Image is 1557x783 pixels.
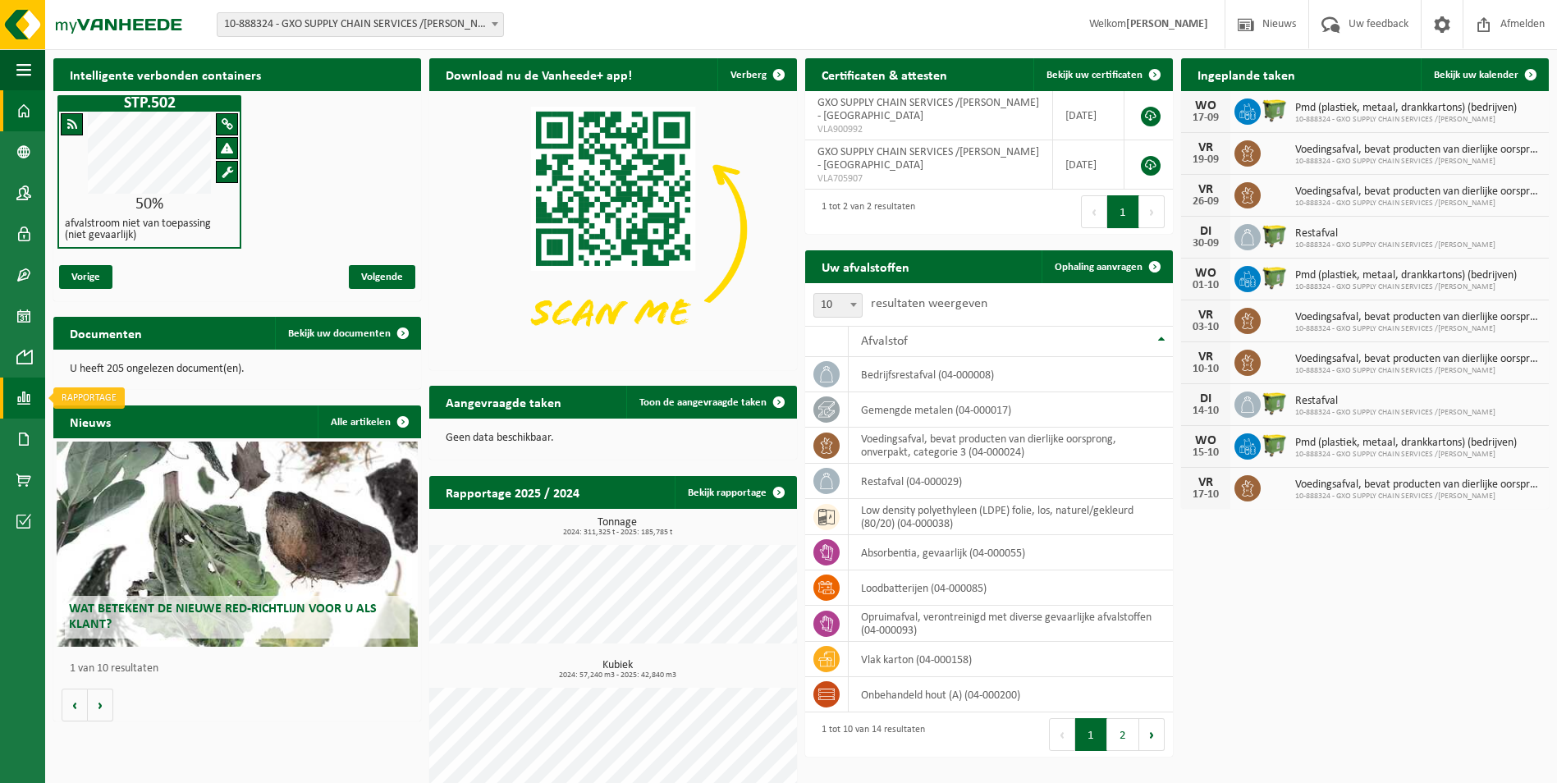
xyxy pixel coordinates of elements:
span: 2024: 57,240 m3 - 2025: 42,840 m3 [437,671,797,680]
span: Pmd (plastiek, metaal, drankkartons) (bedrijven) [1295,102,1517,115]
div: VR [1189,350,1222,364]
button: Next [1139,195,1165,228]
span: Wat betekent de nieuwe RED-richtlijn voor u als klant? [69,602,377,631]
strong: [PERSON_NAME] [1126,18,1208,30]
span: GXO SUPPLY CHAIN SERVICES /[PERSON_NAME] - [GEOGRAPHIC_DATA] [817,97,1039,122]
span: 10-888324 - GXO SUPPLY CHAIN SERVICES /[PERSON_NAME] [1295,408,1495,418]
a: Wat betekent de nieuwe RED-richtlijn voor u als klant? [57,442,417,647]
span: VLA900992 [817,123,1040,136]
span: Volgende [349,265,415,289]
div: 1 tot 10 van 14 resultaten [813,717,925,753]
h2: Aangevraagde taken [429,386,578,418]
div: 17-10 [1189,489,1222,501]
a: Toon de aangevraagde taken [626,386,795,419]
div: 50% [59,196,240,213]
h3: Kubiek [437,660,797,680]
span: 10-888324 - GXO SUPPLY CHAIN SERVICES /[PERSON_NAME] [1295,199,1541,208]
td: restafval (04-000029) [849,464,1173,499]
span: Toon de aangevraagde taken [639,397,767,408]
div: 10-10 [1189,364,1222,375]
span: 10-888324 - GXO SUPPLY CHAIN SERVICES /[PERSON_NAME] [1295,450,1517,460]
button: Vorige [62,689,88,721]
span: 10 [813,293,863,318]
span: VLA705907 [817,172,1040,185]
div: 15-10 [1189,447,1222,459]
img: WB-1100-HPE-GN-50 [1261,263,1289,291]
h2: Download nu de Vanheede+ app! [429,58,648,90]
button: Next [1139,718,1165,751]
td: loodbatterijen (04-000085) [849,570,1173,606]
div: WO [1189,99,1222,112]
img: WB-1100-HPE-GN-50 [1261,431,1289,459]
span: Ophaling aanvragen [1055,262,1143,272]
img: WB-1100-HPE-GN-50 [1261,96,1289,124]
button: Volgende [88,689,113,721]
button: Verberg [717,58,795,91]
p: 1 van 10 resultaten [70,663,413,675]
span: Bekijk uw kalender [1434,70,1518,80]
h2: Nieuws [53,405,127,437]
a: Alle artikelen [318,405,419,438]
span: Voedingsafval, bevat producten van dierlijke oorsprong, onverpakt, categorie 3 [1295,311,1541,324]
span: 10-888324 - GXO SUPPLY CHAIN SERVICES /INGERSOLL RAND - TONGEREN [218,13,503,36]
div: DI [1189,225,1222,238]
button: Previous [1049,718,1075,751]
div: VR [1189,309,1222,322]
span: Afvalstof [861,335,908,348]
span: 10-888324 - GXO SUPPLY CHAIN SERVICES /INGERSOLL RAND - TONGEREN [217,12,504,37]
label: resultaten weergeven [871,297,987,310]
span: 2024: 311,325 t - 2025: 185,785 t [437,529,797,537]
span: 10-888324 - GXO SUPPLY CHAIN SERVICES /[PERSON_NAME] [1295,240,1495,250]
td: vlak karton (04-000158) [849,642,1173,677]
td: [DATE] [1053,140,1124,190]
div: VR [1189,476,1222,489]
div: VR [1189,141,1222,154]
span: Vorige [59,265,112,289]
div: WO [1189,267,1222,280]
h2: Documenten [53,317,158,349]
p: U heeft 205 ongelezen document(en). [70,364,405,375]
span: Voedingsafval, bevat producten van dierlijke oorsprong, onverpakt, categorie 3 [1295,185,1541,199]
span: 10-888324 - GXO SUPPLY CHAIN SERVICES /[PERSON_NAME] [1295,157,1541,167]
button: 1 [1075,718,1107,751]
h2: Uw afvalstoffen [805,250,926,282]
span: Voedingsafval, bevat producten van dierlijke oorsprong, onverpakt, categorie 3 [1295,478,1541,492]
a: Ophaling aanvragen [1042,250,1171,283]
div: 1 tot 2 van 2 resultaten [813,194,915,230]
td: opruimafval, verontreinigd met diverse gevaarlijke afvalstoffen (04-000093) [849,606,1173,642]
img: Download de VHEPlus App [429,91,797,367]
span: Bekijk uw certificaten [1046,70,1143,80]
span: Verberg [730,70,767,80]
button: Previous [1081,195,1107,228]
td: onbehandeld hout (A) (04-000200) [849,677,1173,712]
a: Bekijk uw documenten [275,317,419,350]
td: [DATE] [1053,91,1124,140]
span: Restafval [1295,227,1495,240]
p: Geen data beschikbaar. [446,433,781,444]
span: 10-888324 - GXO SUPPLY CHAIN SERVICES /[PERSON_NAME] [1295,115,1517,125]
span: Pmd (plastiek, metaal, drankkartons) (bedrijven) [1295,437,1517,450]
td: bedrijfsrestafval (04-000008) [849,357,1173,392]
span: GXO SUPPLY CHAIN SERVICES /[PERSON_NAME] - [GEOGRAPHIC_DATA] [817,146,1039,172]
td: voedingsafval, bevat producten van dierlijke oorsprong, onverpakt, categorie 3 (04-000024) [849,428,1173,464]
td: absorbentia, gevaarlijk (04-000055) [849,535,1173,570]
h2: Ingeplande taken [1181,58,1312,90]
div: 19-09 [1189,154,1222,166]
div: 14-10 [1189,405,1222,417]
a: Bekijk uw kalender [1421,58,1547,91]
span: Voedingsafval, bevat producten van dierlijke oorsprong, onverpakt, categorie 3 [1295,353,1541,366]
div: 30-09 [1189,238,1222,250]
span: Voedingsafval, bevat producten van dierlijke oorsprong, onverpakt, categorie 3 [1295,144,1541,157]
img: WB-1100-HPE-GN-50 [1261,222,1289,250]
div: WO [1189,434,1222,447]
td: gemengde metalen (04-000017) [849,392,1173,428]
span: 10-888324 - GXO SUPPLY CHAIN SERVICES /[PERSON_NAME] [1295,324,1541,334]
span: Pmd (plastiek, metaal, drankkartons) (bedrijven) [1295,269,1517,282]
button: 1 [1107,195,1139,228]
div: 17-09 [1189,112,1222,124]
span: 10-888324 - GXO SUPPLY CHAIN SERVICES /[PERSON_NAME] [1295,492,1541,501]
div: 03-10 [1189,322,1222,333]
span: 10 [814,294,862,317]
img: WB-1100-HPE-GN-50 [1261,389,1289,417]
span: Bekijk uw documenten [288,328,391,339]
